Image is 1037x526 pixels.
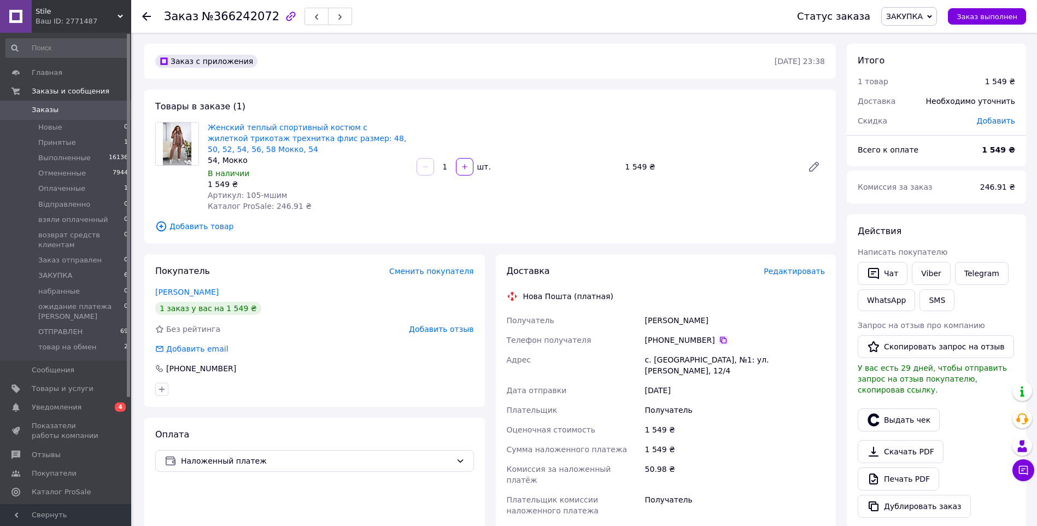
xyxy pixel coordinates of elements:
[181,455,452,467] span: Наложенный платеж
[32,365,74,375] span: Сообщения
[38,342,96,352] span: товар на обмен
[912,262,950,285] a: Viber
[120,327,128,337] span: 69
[858,321,985,330] span: Запрос на отзыв про компанию
[858,467,939,490] a: Печать PDF
[520,291,616,302] div: Нова Пошта (платная)
[124,230,128,250] span: 0
[1012,459,1034,481] button: Чат с покупателем
[858,364,1007,394] span: У вас есть 29 дней, чтобы отправить запрос на отзыв покупателю, скопировав ссылку.
[124,122,128,132] span: 0
[5,38,129,58] input: Поиск
[32,450,61,460] span: Отзывы
[155,429,189,440] span: Оплата
[858,77,888,86] span: 1 товар
[208,179,408,190] div: 1 549 ₴
[858,226,901,236] span: Действия
[38,122,62,132] span: Новые
[775,57,825,66] time: [DATE] 23:38
[32,402,81,412] span: Уведомления
[124,255,128,265] span: 0
[208,169,249,178] span: В наличии
[124,215,128,225] span: 0
[32,68,62,78] span: Главная
[977,116,1015,125] span: Добавить
[803,156,825,178] a: Редактировать
[208,202,312,211] span: Каталог ProSale: 246.91 ₴
[507,336,591,344] span: Телефон получателя
[164,10,198,23] span: Заказ
[38,327,83,337] span: ОТПРАВЛЕН
[980,183,1015,191] span: 246.91 ₴
[155,220,825,232] span: Добавить товар
[474,161,492,172] div: шт.
[36,16,131,26] div: Ваш ID: 2771487
[643,400,827,420] div: Получатель
[124,200,128,209] span: 0
[38,215,108,225] span: взяли оплаченный
[154,343,230,354] div: Добавить email
[38,168,86,178] span: Отмененные
[38,271,72,280] span: ЗАКУПКА
[32,487,91,497] span: Каталог ProSale
[919,289,954,311] button: SMS
[764,267,825,276] span: Редактировать
[155,288,219,296] a: [PERSON_NAME]
[115,402,126,412] span: 4
[38,200,90,209] span: Вiдправленно
[858,289,915,311] a: WhatsApp
[507,266,550,276] span: Доставка
[124,138,128,148] span: 1
[165,363,237,374] div: [PHONE_NUMBER]
[955,262,1009,285] a: Telegram
[208,123,406,154] a: Женский теплый спортивный костюм с жилеткой трикотаж трехнитка флис размер: 48, 50, 52, 54, 56, 5...
[948,8,1026,25] button: Заказ выполнен
[36,7,118,16] span: Stile
[507,425,596,434] span: Оценочная стоимость
[858,495,971,518] button: Дублировать заказ
[643,420,827,440] div: 1 549 ₴
[32,105,58,115] span: Заказы
[409,325,473,334] span: Добавить отзыв
[124,271,128,280] span: 6
[982,145,1015,154] b: 1 549 ₴
[155,101,245,112] span: Товары в заказе (1)
[124,184,128,194] span: 1
[38,230,124,250] span: возврат средств клиентам
[858,145,918,154] span: Всего к оплате
[155,266,210,276] span: Покупатель
[797,11,870,22] div: Статус заказа
[155,302,261,315] div: 1 заказ у вас на 1 549 ₴
[124,342,128,352] span: 2
[155,55,257,68] div: Заказ с приложения
[507,386,567,395] span: Дата отправки
[166,325,220,334] span: Без рейтинга
[858,116,887,125] span: Скидка
[38,153,91,163] span: Выполненные
[858,440,944,463] a: Скачать PDF
[32,421,101,441] span: Показатели работы компании
[858,262,907,285] button: Чат
[389,267,473,276] span: Сменить покупателя
[919,89,1022,113] div: Необходимо уточнить
[858,183,933,191] span: Комиссия за заказ
[620,159,799,174] div: 1 549 ₴
[38,287,80,296] span: набранные
[124,302,128,322] span: 0
[38,255,102,265] span: Заказ отправлен
[113,168,128,178] span: 7944
[507,445,628,454] span: Сумма наложенного платежа
[507,355,531,364] span: Адрес
[507,316,554,325] span: Получатель
[643,311,827,330] div: [PERSON_NAME]
[886,12,923,21] span: ЗАКУПКА
[507,406,558,414] span: Плательщик
[643,381,827,400] div: [DATE]
[643,440,827,459] div: 1 549 ₴
[38,302,124,322] span: ожидание платежа [PERSON_NAME]
[645,335,825,346] div: [PHONE_NUMBER]
[208,155,408,166] div: 54, Мокко
[32,86,109,96] span: Заказы и сообщения
[165,343,230,354] div: Добавить email
[643,350,827,381] div: с. [GEOGRAPHIC_DATA], №1: ул. [PERSON_NAME], 12/4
